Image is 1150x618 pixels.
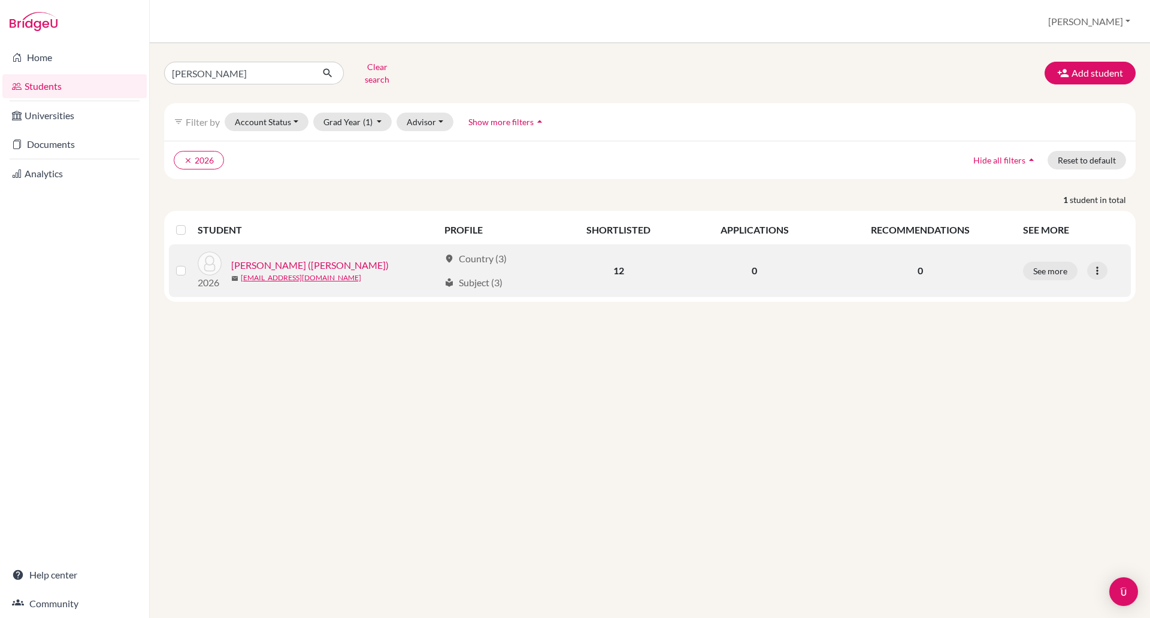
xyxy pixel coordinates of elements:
a: [EMAIL_ADDRESS][DOMAIN_NAME] [241,272,361,283]
span: (1) [363,117,373,127]
button: See more [1023,262,1078,280]
span: student in total [1070,193,1136,206]
input: Find student by name... [164,62,313,84]
div: Subject (3) [444,275,503,290]
p: 2026 [198,275,222,290]
button: clear2026 [174,151,224,169]
td: 12 [552,244,685,297]
button: Reset to default [1048,151,1126,169]
td: 0 [685,244,824,297]
th: APPLICATIONS [685,216,824,244]
button: Clear search [344,57,410,89]
button: Account Status [225,113,308,131]
span: mail [231,275,238,282]
th: SHORTLISTED [552,216,685,244]
img: Shcheglova, Alexandra (Sasha) [198,252,222,275]
span: Show more filters [468,117,534,127]
span: Hide all filters [973,155,1025,165]
i: arrow_drop_up [534,116,546,128]
th: STUDENT [198,216,437,244]
div: Country (3) [444,252,507,266]
button: Show more filtersarrow_drop_up [458,113,556,131]
i: arrow_drop_up [1025,154,1037,166]
i: clear [184,156,192,165]
a: [PERSON_NAME] ([PERSON_NAME]) [231,258,389,272]
a: Help center [2,563,147,587]
a: Universities [2,104,147,128]
a: Documents [2,132,147,156]
span: location_on [444,254,454,263]
div: Open Intercom Messenger [1109,577,1138,606]
a: Students [2,74,147,98]
a: Community [2,592,147,616]
a: Analytics [2,162,147,186]
img: Bridge-U [10,12,57,31]
p: 0 [832,263,1009,278]
button: Grad Year(1) [313,113,392,131]
button: Hide all filtersarrow_drop_up [963,151,1048,169]
th: RECOMMENDATIONS [825,216,1016,244]
a: Home [2,46,147,69]
span: Filter by [186,116,220,128]
span: local_library [444,278,454,287]
i: filter_list [174,117,183,126]
button: Advisor [397,113,453,131]
th: SEE MORE [1016,216,1131,244]
button: Add student [1045,62,1136,84]
button: [PERSON_NAME] [1043,10,1136,33]
th: PROFILE [437,216,552,244]
strong: 1 [1063,193,1070,206]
